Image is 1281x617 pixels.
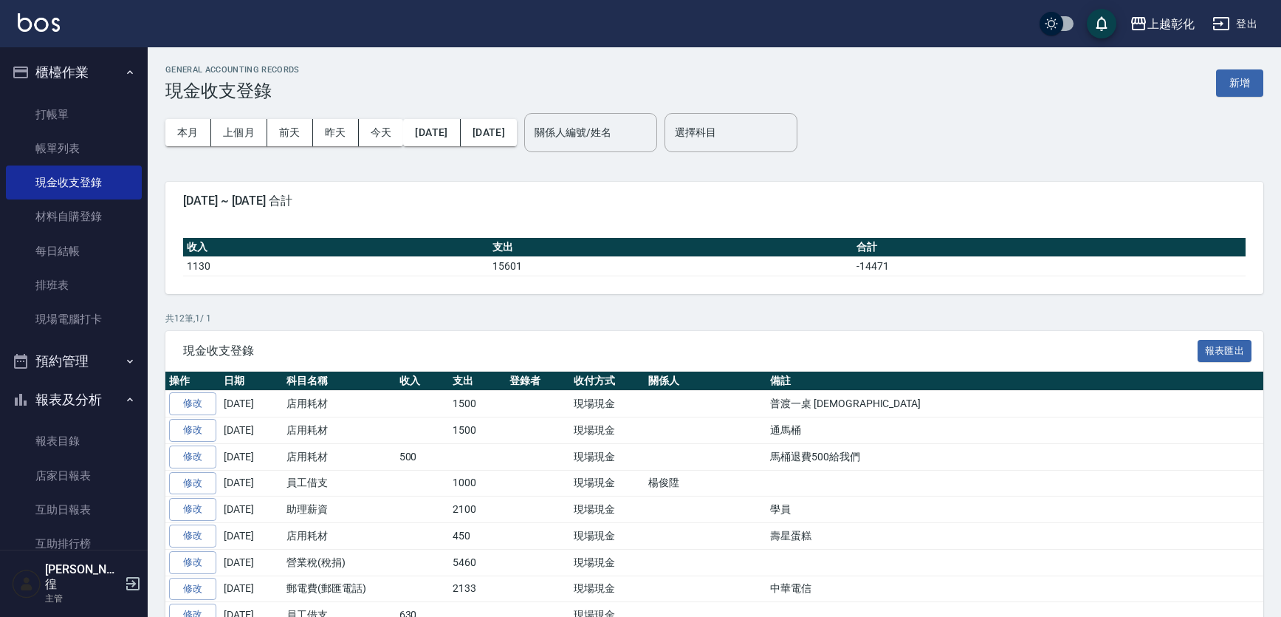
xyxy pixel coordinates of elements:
button: save [1087,9,1116,38]
button: 上越彰化 [1124,9,1201,39]
th: 支出 [449,372,506,391]
td: 營業稅(稅捐) [283,549,396,576]
td: 店用耗材 [283,391,396,417]
button: 報表及分析 [6,381,142,419]
td: 1000 [449,470,506,497]
td: 2100 [449,497,506,523]
button: 本月 [165,119,211,146]
h2: GENERAL ACCOUNTING RECORDS [165,65,300,75]
td: 現場現金 [570,391,645,417]
th: 合計 [853,238,1246,257]
td: [DATE] [220,417,283,444]
td: 500 [396,443,450,470]
th: 科目名稱 [283,372,396,391]
a: 每日結帳 [6,234,142,268]
td: 1500 [449,417,506,444]
p: 共 12 筆, 1 / 1 [165,312,1263,325]
td: 店用耗材 [283,443,396,470]
a: 報表匯出 [1198,343,1252,357]
td: 中華電信 [766,576,1263,602]
button: 今天 [359,119,404,146]
td: 店用耗材 [283,417,396,444]
th: 收入 [396,372,450,391]
a: 報表目錄 [6,424,142,458]
div: 上越彰化 [1147,15,1195,33]
a: 修改 [169,446,216,468]
th: 登錄者 [506,372,570,391]
td: 15601 [489,256,853,276]
td: 員工借支 [283,470,396,497]
td: 楊俊陞 [645,470,766,497]
button: 報表匯出 [1198,340,1252,363]
a: 修改 [169,525,216,548]
td: 現場現金 [570,576,645,602]
span: [DATE] ~ [DATE] 合計 [183,194,1246,208]
td: [DATE] [220,523,283,550]
a: 修改 [169,472,216,495]
button: [DATE] [403,119,460,146]
button: 新增 [1216,69,1263,97]
td: [DATE] [220,576,283,602]
td: [DATE] [220,391,283,417]
td: 450 [449,523,506,550]
td: 通馬桶 [766,417,1263,444]
th: 備註 [766,372,1263,391]
a: 材料自購登錄 [6,200,142,233]
td: [DATE] [220,470,283,497]
th: 操作 [165,372,220,391]
td: 現場現金 [570,497,645,523]
td: 普渡一桌 [DEMOGRAPHIC_DATA] [766,391,1263,417]
td: -14471 [853,256,1246,276]
a: 修改 [169,392,216,415]
a: 互助日報表 [6,493,142,527]
span: 現金收支登錄 [183,344,1198,358]
button: 上個月 [211,119,267,146]
td: 現場現金 [570,549,645,576]
td: 現場現金 [570,443,645,470]
a: 修改 [169,498,216,521]
th: 收付方式 [570,372,645,391]
td: 2133 [449,576,506,602]
h5: [PERSON_NAME]徨 [45,562,120,592]
td: 1130 [183,256,489,276]
td: 壽星蛋糕 [766,523,1263,550]
button: 預約管理 [6,342,142,381]
th: 關係人 [645,372,766,391]
button: [DATE] [461,119,517,146]
td: [DATE] [220,497,283,523]
td: 現場現金 [570,417,645,444]
th: 支出 [489,238,853,257]
a: 修改 [169,578,216,601]
td: [DATE] [220,443,283,470]
a: 帳單列表 [6,132,142,166]
img: Logo [18,13,60,32]
td: 助理薪資 [283,497,396,523]
th: 收入 [183,238,489,257]
td: 現場現金 [570,523,645,550]
button: 登出 [1206,10,1263,38]
a: 互助排行榜 [6,527,142,561]
td: 郵電費(郵匯電話) [283,576,396,602]
th: 日期 [220,372,283,391]
a: 新增 [1216,75,1263,89]
button: 昨天 [313,119,359,146]
a: 排班表 [6,268,142,302]
a: 修改 [169,551,216,574]
td: 1500 [449,391,506,417]
a: 店家日報表 [6,459,142,493]
td: 店用耗材 [283,523,396,550]
a: 現金收支登錄 [6,166,142,200]
a: 打帳單 [6,98,142,132]
button: 前天 [267,119,313,146]
td: 學員 [766,497,1263,523]
p: 主管 [45,592,120,605]
td: 現場現金 [570,470,645,497]
img: Person [12,569,41,599]
td: 馬桶退費500給我們 [766,443,1263,470]
td: [DATE] [220,549,283,576]
button: 櫃檯作業 [6,53,142,92]
td: 5460 [449,549,506,576]
a: 現場電腦打卡 [6,302,142,336]
h3: 現金收支登錄 [165,81,300,101]
a: 修改 [169,419,216,442]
